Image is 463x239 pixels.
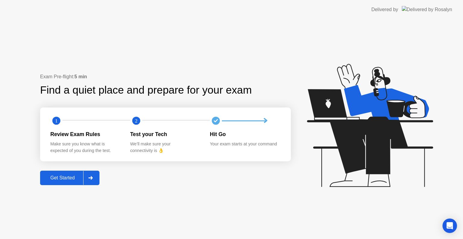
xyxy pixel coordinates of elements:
[40,171,99,185] button: Get Started
[42,175,83,181] div: Get Started
[50,130,121,138] div: Review Exam Rules
[40,73,291,80] div: Exam Pre-flight:
[130,130,200,138] div: Test your Tech
[50,141,121,154] div: Make sure you know what is expected of you during the test.
[40,82,253,98] div: Find a quiet place and prepare for your exam
[210,130,280,138] div: Hit Go
[443,219,457,233] div: Open Intercom Messenger
[130,141,200,154] div: We’ll make sure your connectivity is 👌
[210,141,280,147] div: Your exam starts at your command
[55,118,58,124] text: 1
[135,118,137,124] text: 2
[371,6,398,13] div: Delivered by
[74,74,87,79] b: 5 min
[402,6,452,13] img: Delivered by Rosalyn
